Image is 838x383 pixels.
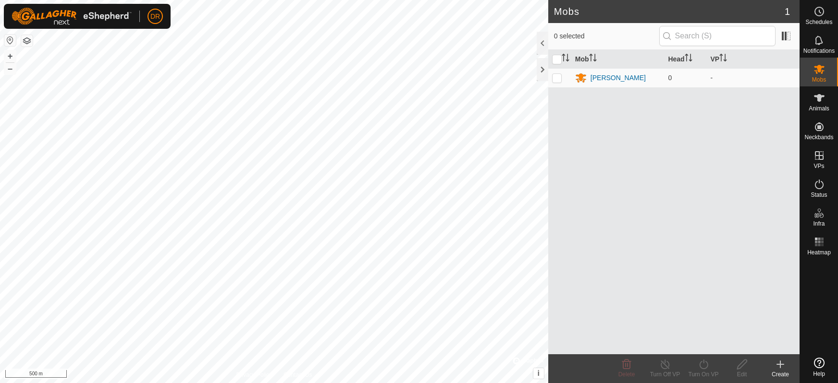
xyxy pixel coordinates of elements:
th: Mob [571,50,665,69]
a: Privacy Policy [236,371,272,379]
th: VP [706,50,800,69]
th: Head [664,50,706,69]
div: [PERSON_NAME] [591,73,646,83]
button: i [533,368,544,379]
div: Turn Off VP [646,370,684,379]
span: Notifications [803,48,835,54]
span: Heatmap [807,250,831,255]
input: Search (S) [659,26,776,46]
span: VPs [813,163,824,169]
span: Infra [813,221,825,227]
td: - [706,68,800,87]
img: Gallagher Logo [12,8,132,25]
span: Animals [809,106,829,111]
span: Schedules [805,19,832,25]
a: Contact Us [283,371,312,379]
button: + [4,50,16,62]
span: Delete [618,371,635,378]
span: 1 [785,4,790,19]
button: – [4,63,16,74]
span: 0 [668,74,672,82]
div: Create [761,370,800,379]
h2: Mobs [554,6,785,17]
button: Map Layers [21,35,33,47]
button: Reset Map [4,35,16,46]
a: Help [800,354,838,381]
span: i [538,369,540,377]
div: Edit [723,370,761,379]
div: Turn On VP [684,370,723,379]
span: 0 selected [554,31,659,41]
span: Status [811,192,827,198]
span: Mobs [812,77,826,83]
span: Help [813,371,825,377]
span: Neckbands [804,134,833,140]
span: DR [150,12,160,22]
